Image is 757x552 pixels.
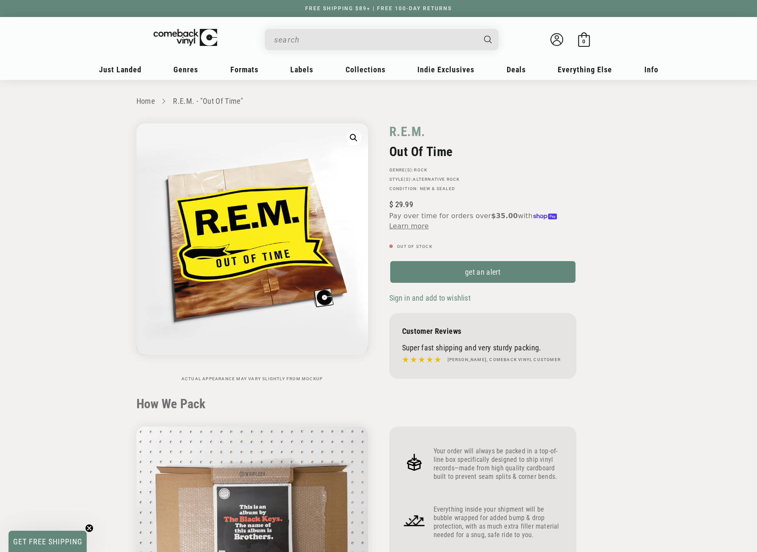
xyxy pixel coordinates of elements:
[136,95,621,108] nav: breadcrumbs
[402,508,427,533] img: Frame_4_1.png
[9,531,87,552] div: GET FREE SHIPPINGClose teaser
[389,200,413,209] span: 29.99
[413,177,459,182] a: Alternative Rock
[389,168,576,173] p: GENRE(S):
[290,65,313,74] span: Labels
[389,293,473,303] button: Sign in and add to wishlist
[136,97,155,105] a: Home
[476,29,499,50] button: Search
[389,200,393,209] span: $
[434,505,564,539] p: Everything inside your shipment will be bubble wrapped for added bump & drop protection, with as ...
[173,65,198,74] span: Genres
[136,123,368,381] media-gallery: Gallery Viewer
[402,354,441,365] img: star5.svg
[414,168,427,172] a: Rock
[85,524,94,532] button: Close teaser
[402,343,564,352] p: Super fast shipping and very sturdy packing.
[297,6,460,11] a: FREE SHIPPING $89+ | FREE 100-DAY RETURNS
[230,65,258,74] span: Formats
[389,244,576,249] p: Out of stock
[99,65,142,74] span: Just Landed
[346,65,386,74] span: Collections
[265,29,499,50] div: Search
[644,65,658,74] span: Info
[582,38,585,45] span: 0
[389,123,426,140] a: R.E.M.
[448,356,561,363] h4: [PERSON_NAME], Comeback Vinyl customer
[389,144,576,159] h2: Out Of Time
[417,65,474,74] span: Indie Exclusives
[389,186,576,191] p: Condition: New & Sealed
[274,31,476,48] input: When autocomplete results are available use up and down arrows to review and enter to select
[389,260,576,284] a: get an alert
[402,327,564,336] p: Customer Reviews
[136,376,368,381] p: Actual appearance may vary slightly from mockup
[558,65,612,74] span: Everything Else
[434,447,564,481] p: Your order will always be packed in a top-of-line box specifically designed to ship vinyl records...
[507,65,526,74] span: Deals
[13,537,82,546] span: GET FREE SHIPPING
[173,97,243,105] a: R.E.M. - "Out Of Time"
[136,396,621,412] h2: How We Pack
[389,293,471,302] span: Sign in and add to wishlist
[389,177,576,182] p: STYLE(S):
[402,450,427,475] img: Frame_4.png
